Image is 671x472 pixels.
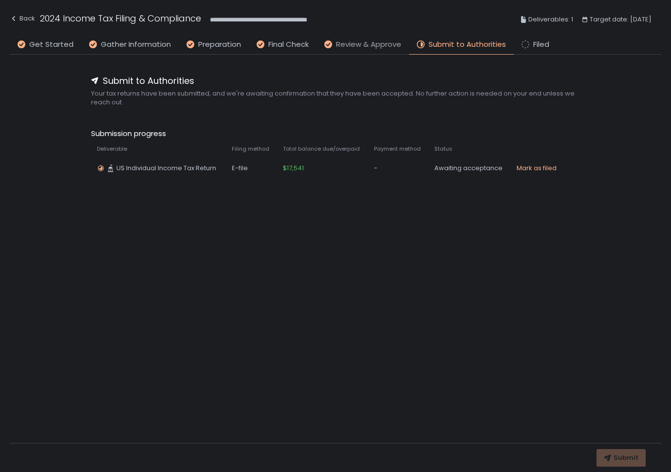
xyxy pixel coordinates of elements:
span: Submit to Authorities [429,39,506,50]
span: Deliverable [97,145,127,153]
span: $17,541 [283,164,304,173]
span: Deliverables: 1 [528,14,573,25]
span: Total balance due/overpaid [283,145,360,153]
div: Awaiting acceptance [434,164,505,173]
div: E-file [232,164,271,173]
span: Gather Information [101,39,171,50]
span: US Individual Income Tax Return [116,164,216,173]
span: Submit to Authorities [103,74,194,87]
span: Review & Approve [336,39,401,50]
span: Filed [533,39,549,50]
span: Get Started [29,39,74,50]
button: Mark as filed [517,164,557,173]
div: Back [10,13,35,24]
span: Final Check [268,39,309,50]
span: Target date: [DATE] [590,14,652,25]
span: Status [434,145,452,153]
span: Your tax returns have been submitted, and we're awaiting confirmation that they have been accepte... [91,89,580,107]
span: Preparation [198,39,241,50]
span: - [374,164,377,173]
button: Back [10,12,35,28]
h1: 2024 Income Tax Filing & Compliance [40,12,201,25]
span: Filing method [232,145,269,153]
span: Payment method [374,145,421,153]
span: Submission progress [91,128,580,139]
